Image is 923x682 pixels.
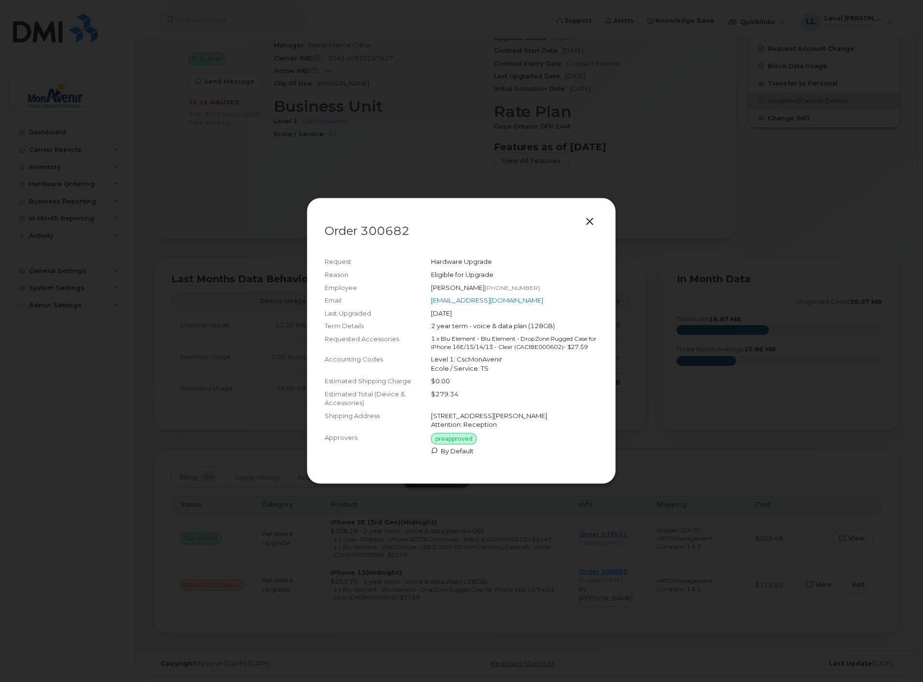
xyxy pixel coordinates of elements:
[431,283,598,292] div: [PERSON_NAME]
[325,377,431,386] div: Estimated Shipping Charge
[325,225,598,237] p: Order 300682
[325,334,431,351] div: Requested Accessories
[325,309,431,318] div: Last Upgraded
[325,283,431,292] div: Employee
[325,321,431,331] div: Term Details
[325,270,431,279] div: Reason
[431,257,598,266] div: Hardware Upgrade
[431,390,598,407] div: $279.34
[431,420,598,429] div: Attention: Reception
[431,270,598,279] div: Eligible for Upgrade
[431,321,598,331] div: 2 year term - voice & data plan (128GB)
[325,355,431,373] div: Accounting Codes
[485,284,540,291] span: [PHONE_NUMBER]
[431,447,598,456] div: By Default
[325,257,431,266] div: Request
[431,411,598,421] div: [STREET_ADDRESS][PERSON_NAME]
[564,343,588,350] span: - $27.59
[431,296,544,304] a: [EMAIL_ADDRESS][DOMAIN_NAME]
[325,390,431,407] div: Estimated Total (Device & Accessories)
[325,296,431,305] div: Email
[431,364,598,373] div: Ecole / Service: TS
[325,433,431,456] div: Approvers
[325,411,431,429] div: Shipping Address
[431,334,598,351] div: 1 x Blu Element - Blu Element - DropZone Rugged Case for iPhone 16E/15/14/13 - Clear (CACIBE000602)
[431,433,477,445] div: preapproved
[431,355,598,364] div: Level 1: CscMonAvenir
[431,309,452,317] span: [DATE]
[431,377,598,386] div: $0.00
